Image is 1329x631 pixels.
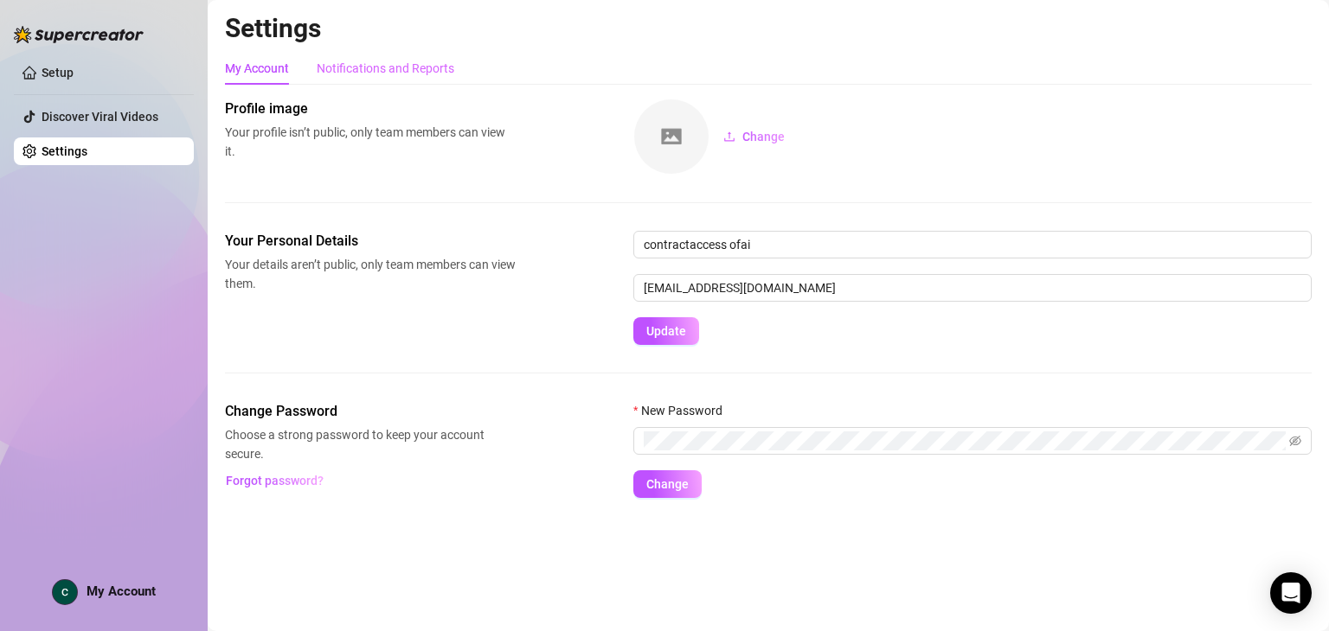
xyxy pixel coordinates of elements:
input: New Password [644,431,1286,450]
img: logo-BBDzfeDw.svg [14,26,144,43]
span: Choose a strong password to keep your account secure. [225,425,516,463]
span: Your Personal Details [225,231,516,252]
span: Change [742,130,785,143]
button: Change [633,470,702,498]
a: Settings [42,144,87,158]
label: New Password [633,401,734,420]
span: upload [723,131,735,143]
div: My Account [225,59,289,78]
input: Enter new email [633,274,1312,302]
a: Setup [42,66,74,80]
span: Change [646,477,689,491]
h2: Settings [225,12,1312,45]
span: Profile image [225,99,516,119]
button: Update [633,317,699,345]
span: Your profile isn’t public, only team members can view it. [225,123,516,161]
img: ACg8ocKWXE652D5VSTmQArDzfFT9NMd3V7aVwqhVSf1oej-URlLJxg=s96-c [53,580,77,604]
span: My Account [87,583,156,599]
span: Update [646,324,686,338]
span: Forgot password? [226,474,324,488]
div: Notifications and Reports [317,59,454,78]
input: Enter name [633,231,1312,258]
a: Discover Viral Videos [42,110,158,124]
div: Open Intercom Messenger [1270,572,1312,614]
img: square-placeholder.png [634,99,709,174]
span: Change Password [225,401,516,422]
button: Forgot password? [225,467,324,494]
button: Change [709,123,799,150]
span: Your details aren’t public, only team members can view them. [225,255,516,293]
span: eye-invisible [1289,435,1301,447]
